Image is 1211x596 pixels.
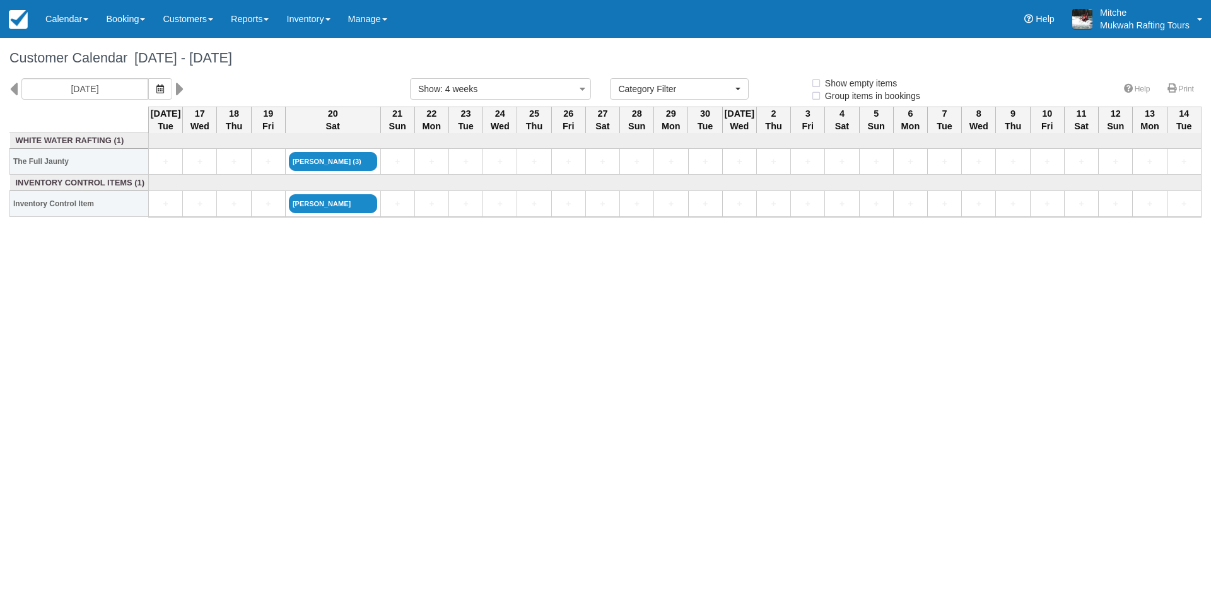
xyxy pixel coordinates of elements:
th: 24 Wed [483,107,517,133]
h1: Customer Calendar [9,50,1202,66]
th: 27 Sat [585,107,619,133]
a: + [726,197,753,211]
a: + [692,197,719,211]
th: 5 Sun [859,107,893,133]
th: 20 Sat [285,107,380,133]
a: + [1034,197,1061,211]
img: A1 [1072,9,1092,29]
a: + [555,155,582,168]
a: + [1171,155,1198,168]
label: Show empty items [810,74,905,93]
i: Help [1024,15,1033,23]
th: 30 Tue [688,107,722,133]
th: 2 Thu [756,107,790,133]
a: + [418,197,445,211]
a: + [1136,155,1163,168]
span: Category Filter [618,83,732,95]
th: 22 Mon [414,107,448,133]
a: + [965,197,992,211]
th: 8 Wed [962,107,996,133]
a: + [931,155,958,168]
span: : 4 weeks [440,84,477,94]
a: + [384,197,411,211]
a: + [623,155,650,168]
a: + [1068,155,1095,168]
th: 13 Mon [1133,107,1167,133]
span: [DATE] - [DATE] [127,50,232,66]
a: Inventory Control Items (1) [13,177,146,189]
a: + [520,197,547,211]
th: 6 Mon [893,107,927,133]
th: 21 Sun [380,107,414,133]
th: 28 Sun [620,107,654,133]
th: The Full Jaunty [10,149,149,175]
a: + [152,155,179,168]
span: Show [418,84,440,94]
a: + [384,155,411,168]
th: 9 Thu [996,107,1030,133]
a: + [760,155,787,168]
a: + [486,155,513,168]
a: + [452,155,479,168]
span: Show empty items [810,78,907,87]
a: + [965,155,992,168]
th: 19 Fri [251,107,285,133]
span: Help [1036,14,1055,24]
a: + [418,155,445,168]
th: 29 Mon [654,107,688,133]
a: + [555,197,582,211]
a: + [1136,197,1163,211]
a: + [486,197,513,211]
th: 26 Fri [551,107,585,133]
a: + [897,197,924,211]
th: [DATE] Wed [722,107,756,133]
th: 23 Tue [448,107,483,133]
a: + [828,155,855,168]
a: + [1102,155,1129,168]
a: + [794,197,821,211]
th: 14 Tue [1167,107,1201,133]
span: Group items in bookings [810,91,930,100]
a: + [152,197,179,211]
a: Help [1116,80,1158,98]
p: Mukwah Rafting Tours [1100,19,1190,32]
th: 4 Sat [825,107,859,133]
a: + [794,155,821,168]
a: + [863,197,890,211]
th: 10 Fri [1030,107,1064,133]
a: + [726,155,753,168]
th: 7 Tue [928,107,962,133]
a: + [452,197,479,211]
th: 3 Fri [791,107,825,133]
a: Print [1160,80,1202,98]
a: + [692,155,719,168]
th: 17 Wed [183,107,217,133]
a: [PERSON_NAME] [289,194,377,213]
a: + [186,197,213,211]
a: + [828,197,855,211]
a: + [1171,197,1198,211]
a: White Water Rafting (1) [13,135,146,147]
a: + [186,155,213,168]
th: [DATE] Tue [149,107,183,133]
a: + [897,155,924,168]
th: 12 Sun [1099,107,1133,133]
p: Mitche [1100,6,1190,19]
button: Show: 4 weeks [410,78,591,100]
a: + [999,155,1026,168]
th: 18 Thu [217,107,251,133]
a: + [1102,197,1129,211]
a: [PERSON_NAME] (3) [289,152,377,171]
th: 11 Sat [1064,107,1098,133]
a: + [589,197,616,211]
a: + [520,155,547,168]
a: + [931,197,958,211]
a: + [255,197,282,211]
a: + [1034,155,1061,168]
a: + [1068,197,1095,211]
label: Group items in bookings [810,86,928,105]
a: + [760,197,787,211]
button: Category Filter [610,78,749,100]
a: + [657,197,684,211]
a: + [999,197,1026,211]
